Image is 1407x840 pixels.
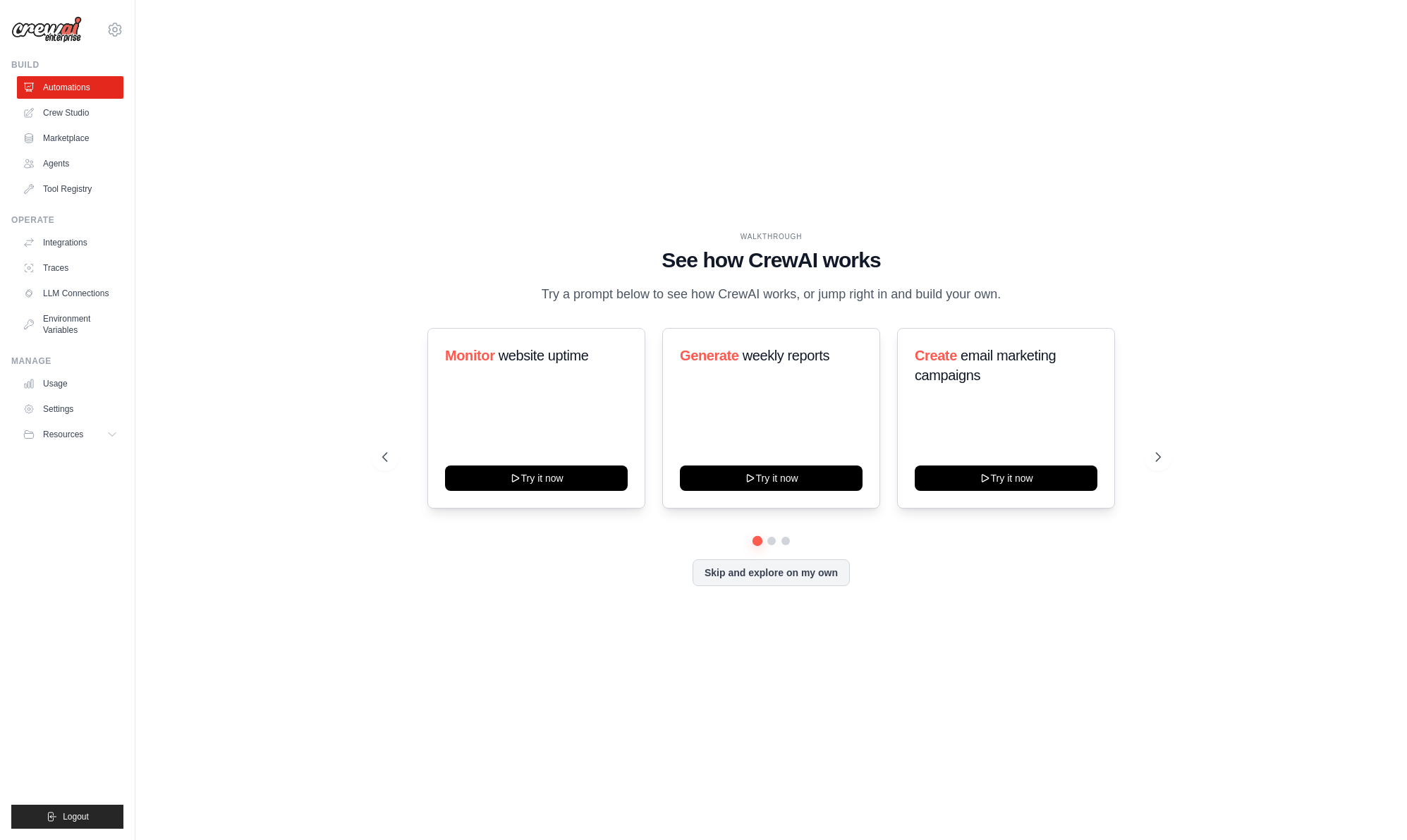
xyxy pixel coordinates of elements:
div: Manage [11,355,123,367]
span: Resources [43,429,83,440]
a: Integrations [17,231,123,254]
div: Operate [11,214,123,226]
span: website uptime [498,348,588,363]
span: Logout [63,811,89,822]
p: Try a prompt below to see how CrewAI works, or jump right in and build your own. [535,284,1009,305]
a: Agents [17,152,123,175]
a: Environment Variables [17,308,123,341]
div: Build [11,59,123,71]
button: Logout [11,805,123,829]
button: Resources [17,423,123,446]
a: Settings [17,398,123,420]
span: email marketing campaigns [915,348,1056,383]
button: Try it now [915,465,1097,491]
a: Marketplace [17,127,123,150]
span: weekly reports [743,348,829,363]
a: Tool Registry [17,178,123,200]
div: WALKTHROUGH [382,231,1161,242]
img: Logo [11,16,82,43]
h1: See how CrewAI works [382,248,1161,273]
span: Generate [680,348,739,363]
a: Traces [17,257,123,279]
button: Skip and explore on my own [693,559,850,586]
a: Crew Studio [17,102,123,124]
button: Try it now [680,465,863,491]
span: Create [915,348,957,363]
span: Monitor [445,348,495,363]
a: LLM Connections [17,282,123,305]
a: Automations [17,76,123,99]
a: Usage [17,372,123,395]
button: Try it now [445,465,628,491]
